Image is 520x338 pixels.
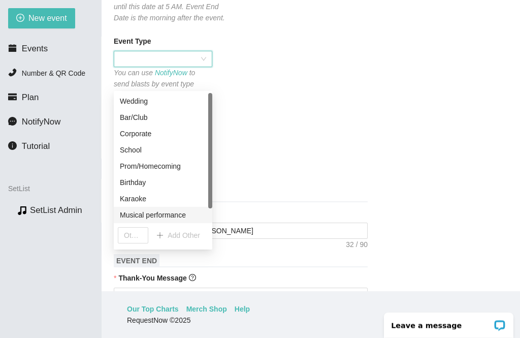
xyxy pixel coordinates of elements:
[114,36,151,47] b: Event Type
[118,227,148,243] input: Other...
[28,12,67,24] span: New event
[114,174,212,191] div: Birthday
[22,141,50,151] span: Tutorial
[186,303,227,315] a: Merch Shop
[120,96,206,107] div: Wedding
[114,142,212,158] div: School
[120,112,206,123] div: Bar/Club
[120,177,206,188] div: Birthday
[8,44,17,52] span: calendar
[148,227,208,243] button: plusAdd Other
[118,274,186,282] b: Thank-You Message
[120,128,206,139] div: Corporate
[114,109,212,126] div: Bar/Club
[114,254,159,267] span: EVENT END
[114,67,212,89] div: You can use to send blasts by event type
[22,93,39,102] span: Plan
[120,161,206,172] div: Prom/Homecoming
[120,209,206,221] div: Musical performance
[114,223,368,239] textarea: [URL][DOMAIN_NAME][PERSON_NAME]
[8,141,17,150] span: info-circle
[120,193,206,204] div: Karaoke
[114,207,212,223] div: Musical performance
[114,191,212,207] div: Karaoke
[114,93,212,109] div: Wedding
[127,303,179,315] a: Our Top Charts
[120,144,206,156] div: School
[8,8,75,28] button: plus-circleNew event
[8,68,17,77] span: phone
[235,303,250,315] a: Help
[16,14,24,23] span: plus-circle
[377,306,520,338] iframe: LiveChat chat widget
[189,274,196,281] span: question-circle
[8,117,17,126] span: message
[30,205,82,215] a: SetList Admin
[114,126,212,142] div: Corporate
[22,44,48,53] span: Events
[127,315,492,326] div: RequestNow © 2025
[22,117,60,127] span: NotifyNow
[114,158,212,174] div: Prom/Homecoming
[155,69,187,77] a: NotifyNow
[22,69,85,77] span: Number & QR Code
[8,93,17,101] span: credit-card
